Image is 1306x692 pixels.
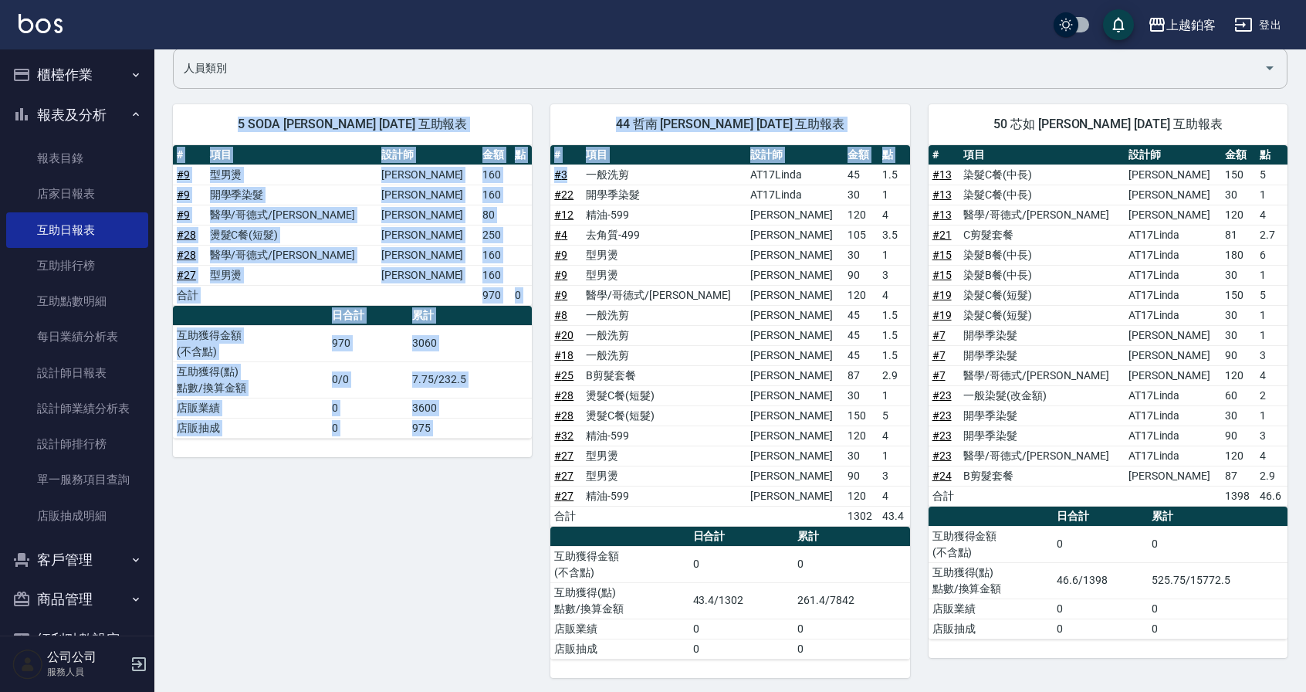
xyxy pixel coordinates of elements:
[177,168,190,181] a: #9
[1228,11,1287,39] button: 登出
[959,205,1124,225] td: 醫學/哥德式/[PERSON_NAME]
[377,185,479,205] td: [PERSON_NAME]
[1053,562,1148,599] td: 46.6/1398
[582,205,746,225] td: 精油-599
[932,269,952,281] a: #15
[689,619,794,639] td: 0
[844,486,878,506] td: 120
[878,486,910,506] td: 4
[932,369,946,382] a: #7
[793,639,909,659] td: 0
[844,446,878,466] td: 30
[932,349,946,361] a: #7
[582,145,746,165] th: 項目
[1221,405,1256,426] td: 30
[959,365,1124,385] td: 醫學/哥德式/[PERSON_NAME]
[582,285,746,305] td: 醫學/哥德式/[PERSON_NAME]
[582,165,746,185] td: 一般洗剪
[479,145,512,165] th: 金額
[19,14,63,33] img: Logo
[959,305,1124,325] td: 染髮C餐(短髮)
[844,466,878,486] td: 90
[554,249,567,261] a: #9
[1125,305,1221,325] td: AT17Linda
[844,165,878,185] td: 45
[1256,426,1287,446] td: 3
[844,225,878,245] td: 105
[1256,185,1287,205] td: 1
[1125,405,1221,426] td: AT17Linda
[1256,486,1287,506] td: 46.6
[878,426,910,446] td: 4
[689,639,794,659] td: 0
[554,329,573,341] a: #20
[6,540,148,580] button: 客戶管理
[746,466,843,486] td: [PERSON_NAME]
[793,546,909,582] td: 0
[6,141,148,176] a: 報表目錄
[554,168,567,181] a: #3
[1221,446,1256,466] td: 120
[1125,345,1221,365] td: [PERSON_NAME]
[173,145,532,306] table: a dense table
[959,385,1124,405] td: 一般染髮(改金額)
[180,55,1257,82] input: 人員名稱
[377,205,479,225] td: [PERSON_NAME]
[932,168,952,181] a: #13
[1221,285,1256,305] td: 150
[959,405,1124,426] td: 開學季染髮
[929,562,1054,599] td: 互助獲得(點) 點數/換算金額
[6,619,148,660] button: 紅利點數設定
[206,165,377,185] td: 型男燙
[1221,305,1256,325] td: 30
[844,205,878,225] td: 120
[550,506,582,526] td: 合計
[6,283,148,319] a: 互助點數明細
[550,582,689,619] td: 互助獲得(點) 點數/換算金額
[746,426,843,446] td: [PERSON_NAME]
[932,209,952,221] a: #13
[878,165,910,185] td: 1.5
[206,225,377,245] td: 燙髮C餐(短髮)
[1053,599,1148,619] td: 0
[878,185,910,205] td: 1
[746,365,843,385] td: [PERSON_NAME]
[554,470,573,482] a: #27
[844,305,878,325] td: 45
[959,145,1124,165] th: 項目
[206,205,377,225] td: 醫學/哥德式/[PERSON_NAME]
[328,325,408,361] td: 970
[206,145,377,165] th: 項目
[408,361,532,398] td: 7.75/232.5
[582,245,746,265] td: 型男燙
[6,355,148,391] a: 設計師日報表
[932,429,952,442] a: #23
[1256,466,1287,486] td: 2.9
[1256,225,1287,245] td: 2.7
[377,165,479,185] td: [PERSON_NAME]
[1166,15,1216,35] div: 上越鉑客
[1125,446,1221,466] td: AT17Linda
[1125,365,1221,385] td: [PERSON_NAME]
[1221,145,1256,165] th: 金額
[550,527,909,660] table: a dense table
[479,165,512,185] td: 160
[1256,265,1287,285] td: 1
[6,391,148,426] a: 設計師業績分析表
[959,225,1124,245] td: C剪髮套餐
[932,188,952,201] a: #13
[554,349,573,361] a: #18
[1221,225,1256,245] td: 81
[959,185,1124,205] td: 染髮C餐(中長)
[569,117,891,132] span: 44 哲南 [PERSON_NAME] [DATE] 互助報表
[173,325,328,361] td: 互助獲得金額 (不含點)
[582,405,746,426] td: 燙髮C餐(短髮)
[554,409,573,422] a: #28
[582,426,746,446] td: 精油-599
[6,579,148,619] button: 商品管理
[582,265,746,285] td: 型男燙
[6,426,148,462] a: 設計師排行榜
[328,398,408,418] td: 0
[1125,145,1221,165] th: 設計師
[844,365,878,385] td: 87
